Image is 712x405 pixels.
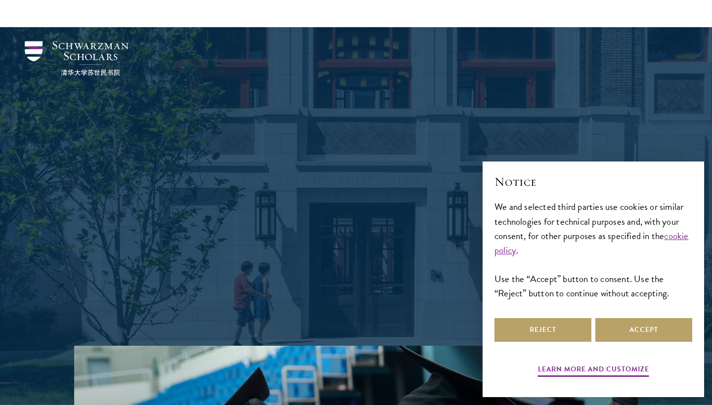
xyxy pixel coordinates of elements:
[25,41,129,76] img: Schwarzman Scholars
[494,229,689,257] a: cookie policy
[494,200,692,300] div: We and selected third parties use cookies or similar technologies for technical purposes and, wit...
[595,318,692,342] button: Accept
[494,173,692,190] h2: Notice
[494,318,591,342] button: Reject
[538,363,649,378] button: Learn more and customize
